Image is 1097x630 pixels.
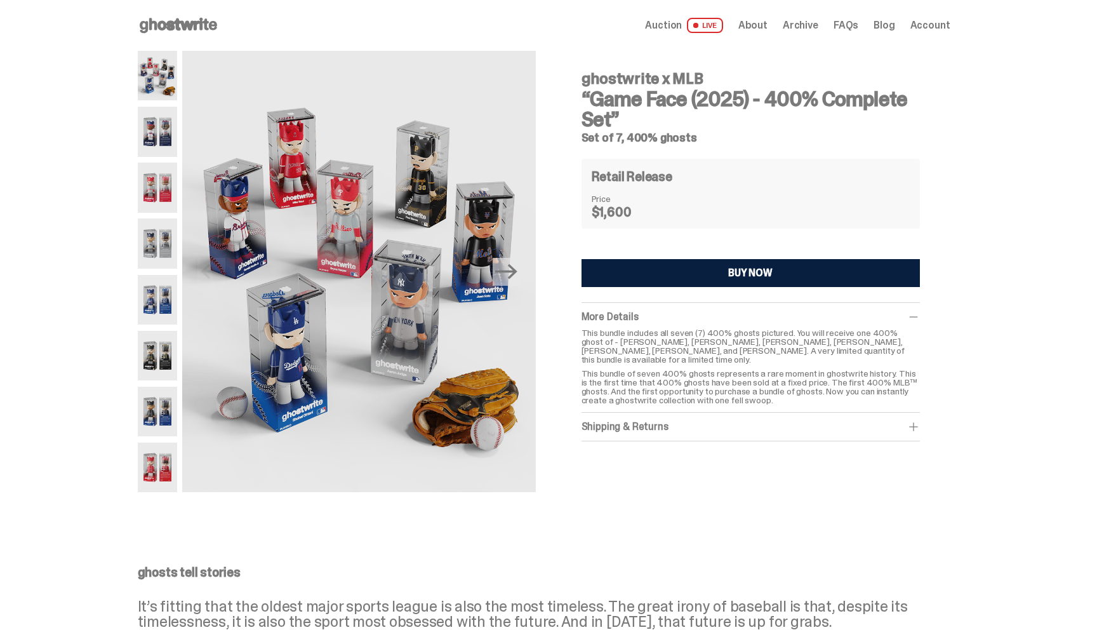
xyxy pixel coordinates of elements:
[182,51,535,492] img: 01-ghostwrite-mlb-game-face-complete-set.png
[582,369,920,405] p: This bundle of seven 400% ghosts represents a rare moment in ghostwrite history. This is the firs...
[138,275,178,325] img: 05-ghostwrite-mlb-game-face-complete-set-shohei-ohtani.png
[582,259,920,287] button: BUY NOW
[138,107,178,156] img: 02-ghostwrite-mlb-game-face-complete-set-ronald-acuna-jr.png
[645,18,722,33] a: Auction LIVE
[834,20,858,30] a: FAQs
[738,20,768,30] a: About
[582,310,639,323] span: More Details
[874,20,894,30] a: Blog
[138,51,178,100] img: 01-ghostwrite-mlb-game-face-complete-set.png
[687,18,723,33] span: LIVE
[138,387,178,436] img: 07-ghostwrite-mlb-game-face-complete-set-juan-soto.png
[138,331,178,380] img: 06-ghostwrite-mlb-game-face-complete-set-paul-skenes.png
[138,599,950,629] p: It’s fitting that the oldest major sports league is also the most timeless. The great irony of ba...
[138,443,178,492] img: 08-ghostwrite-mlb-game-face-complete-set-mike-trout.png
[783,20,818,30] a: Archive
[582,89,920,130] h3: “Game Face (2025) - 400% Complete Set”
[728,268,773,278] div: BUY NOW
[645,20,682,30] span: Auction
[138,163,178,212] img: 03-ghostwrite-mlb-game-face-complete-set-bryce-harper.png
[582,420,920,433] div: Shipping & Returns
[592,194,655,203] dt: Price
[582,328,920,364] p: This bundle includes all seven (7) 400% ghosts pictured. You will receive one 400% ghost of - [PE...
[582,71,920,86] h4: ghostwrite x MLB
[582,132,920,144] h5: Set of 7, 400% ghosts
[493,258,521,286] button: Next
[592,170,672,183] h4: Retail Release
[910,20,950,30] a: Account
[592,206,655,218] dd: $1,600
[138,566,950,579] p: ghosts tell stories
[138,218,178,268] img: 04-ghostwrite-mlb-game-face-complete-set-aaron-judge.png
